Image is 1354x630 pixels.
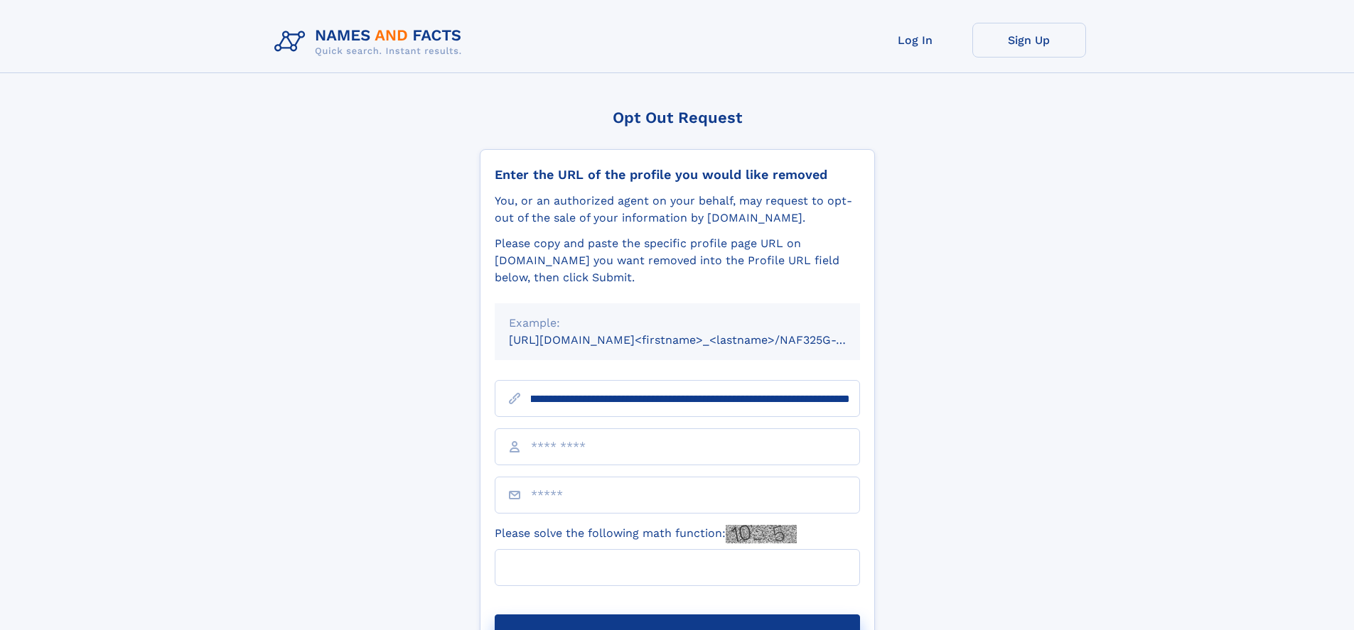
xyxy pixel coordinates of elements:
[495,525,797,543] label: Please solve the following math function:
[495,167,860,183] div: Enter the URL of the profile you would like removed
[859,23,972,58] a: Log In
[509,333,887,347] small: [URL][DOMAIN_NAME]<firstname>_<lastname>/NAF325G-xxxxxxxx
[972,23,1086,58] a: Sign Up
[495,235,860,286] div: Please copy and paste the specific profile page URL on [DOMAIN_NAME] you want removed into the Pr...
[509,315,846,332] div: Example:
[495,192,860,227] div: You, or an authorized agent on your behalf, may request to opt-out of the sale of your informatio...
[480,109,875,126] div: Opt Out Request
[269,23,473,61] img: Logo Names and Facts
